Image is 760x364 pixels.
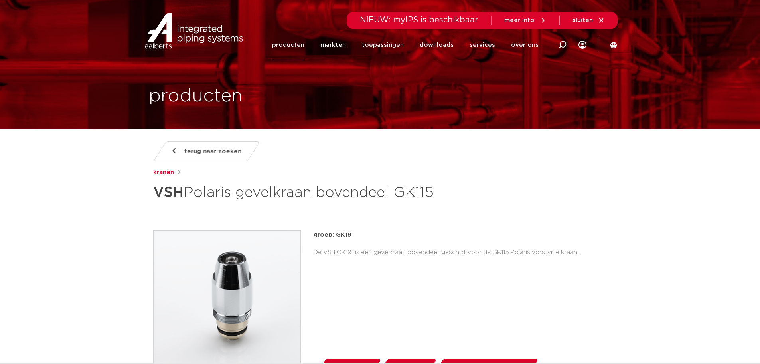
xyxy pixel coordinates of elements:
a: meer info [504,17,547,24]
h1: producten [149,84,243,109]
a: over ons [511,30,539,60]
a: producten [272,30,304,60]
strong: VSH [153,185,184,200]
span: NIEUW: myIPS is beschikbaar [360,16,478,24]
a: sluiten [572,17,605,24]
a: markten [320,30,346,60]
div: De VSH GK191 is een gevelkraan bovendeel, geschikt voor de GK115 Polaris vorstvrije kraan. [314,246,607,259]
nav: Menu [272,30,539,60]
a: terug naar zoeken [153,141,260,161]
h1: Polaris gevelkraan bovendeel GK115 [153,181,453,205]
p: groep: GK191 [314,230,607,240]
a: toepassingen [362,30,404,60]
span: terug naar zoeken [184,145,241,158]
span: sluiten [572,17,593,23]
a: services [470,30,495,60]
span: meer info [504,17,535,23]
a: downloads [420,30,454,60]
a: kranen [153,168,174,177]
